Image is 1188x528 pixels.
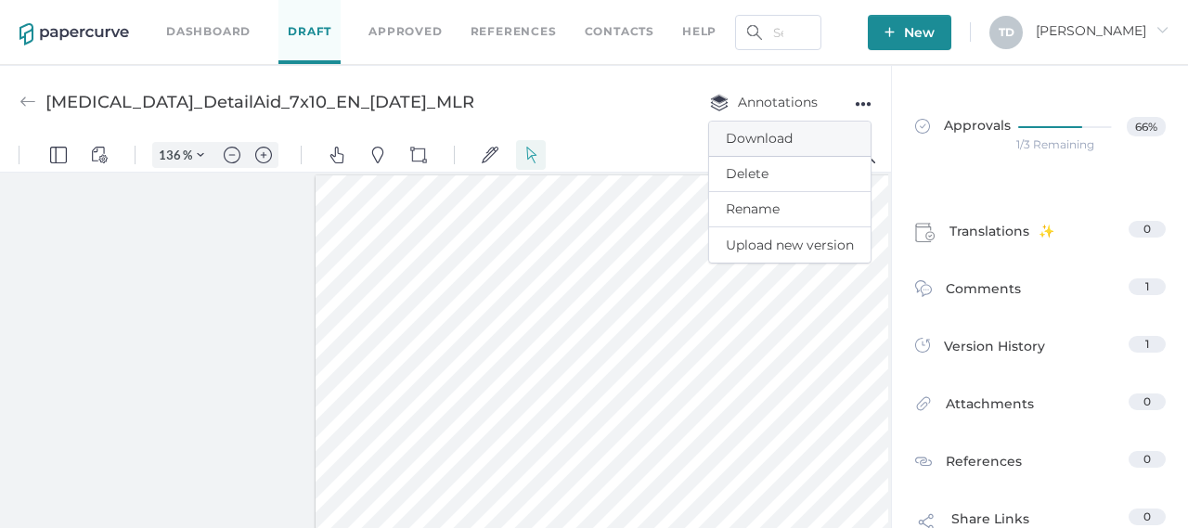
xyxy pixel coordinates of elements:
img: default-plus.svg [255,8,272,25]
button: Signatures [475,2,505,32]
img: default-magnifying-glass.svg [859,8,875,25]
button: Delete [709,157,871,192]
span: Annotations [710,94,818,110]
span: Translations [949,221,1054,249]
button: Search [852,2,882,32]
img: back-arrow-grey.72011ae3.svg [19,94,36,110]
a: Translations0 [915,221,1166,249]
img: default-select.svg [523,8,539,25]
img: shapes-icon.svg [410,8,427,25]
span: 0 [1143,509,1151,523]
img: annotation-layers.cc6d0e6b.svg [710,94,729,111]
a: Approvals66% [904,98,1177,170]
a: Approved [368,21,442,42]
a: Attachments0 [915,393,1166,422]
button: Shapes [404,2,433,32]
span: Rename [726,192,854,226]
a: Version History1 [915,336,1166,362]
i: arrow_right [1156,23,1169,36]
img: papercurve-logo-colour.7244d18c.svg [19,23,129,45]
button: Zoom in [249,4,278,30]
span: % [183,9,192,24]
img: claims-icon.71597b81.svg [915,223,936,243]
span: New [885,15,935,50]
button: Pins [363,2,393,32]
img: chevron.svg [197,13,204,20]
img: default-sign.svg [482,8,498,25]
img: approved-grey.341b8de9.svg [915,119,930,134]
span: Upload new version [726,227,854,263]
img: versions-icon.ee5af6b0.svg [915,338,930,356]
span: Comments [946,278,1021,307]
input: Search Workspace [735,15,821,50]
img: default-viewcontrols.svg [91,8,108,25]
span: Approvals [915,117,1011,137]
button: Upload new version [709,227,871,263]
div: [MEDICAL_DATA]_DetailAid_7x10_EN_[DATE]_MLR [45,84,474,120]
span: Download [726,122,854,156]
button: New [868,15,951,50]
button: Pan [322,2,352,32]
img: reference-icon.cd0ee6a9.svg [915,453,932,470]
span: 66% [1127,117,1166,136]
img: search.bf03fe8b.svg [747,25,762,40]
span: 1 [1145,337,1149,351]
span: 1 [1145,279,1149,293]
a: Dashboard [166,21,251,42]
img: default-pin.svg [369,8,386,25]
span: [PERSON_NAME] [1036,22,1169,39]
button: Zoom Controls [186,4,215,30]
span: Delete [726,157,854,191]
div: ●●● [855,91,872,117]
a: References0 [915,451,1166,475]
img: comment-icon.4fbda5a2.svg [915,280,932,302]
a: References [471,21,557,42]
span: Attachments [946,393,1034,422]
img: default-pan.svg [329,8,345,25]
button: Panel [44,2,73,32]
span: T D [999,25,1014,39]
span: 0 [1143,452,1151,466]
img: default-minus.svg [224,8,240,25]
span: 0 [1143,222,1151,236]
button: Select [516,2,546,32]
span: 0 [1143,394,1151,408]
img: default-leftsidepanel.svg [50,8,67,25]
button: View Controls [84,2,114,32]
a: Contacts [585,21,654,42]
button: Rename [709,192,871,227]
span: Version History [944,336,1045,362]
span: References [946,451,1022,475]
a: Comments1 [915,278,1166,307]
input: Set zoom [153,8,183,25]
div: help [682,21,717,42]
button: Download [709,122,871,157]
button: Annotations [691,84,836,120]
button: Zoom out [217,4,247,30]
img: attachments-icon.0dd0e375.svg [915,395,932,417]
img: plus-white.e19ec114.svg [885,27,895,37]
